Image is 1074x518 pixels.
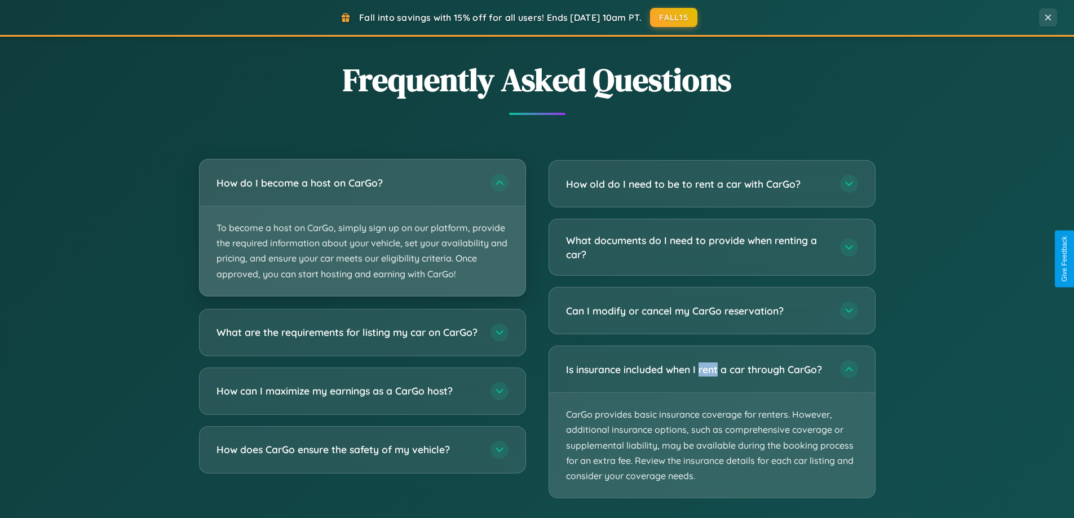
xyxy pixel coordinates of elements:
h3: What are the requirements for listing my car on CarGo? [216,325,479,339]
h3: How can I maximize my earnings as a CarGo host? [216,384,479,398]
h2: Frequently Asked Questions [199,58,876,101]
p: To become a host on CarGo, simply sign up on our platform, provide the required information about... [200,206,525,296]
button: FALL15 [650,8,697,27]
h3: How does CarGo ensure the safety of my vehicle? [216,442,479,457]
span: Fall into savings with 15% off for all users! Ends [DATE] 10am PT. [359,12,642,23]
p: CarGo provides basic insurance coverage for renters. However, additional insurance options, such ... [549,393,875,498]
h3: Is insurance included when I rent a car through CarGo? [566,362,829,377]
h3: How old do I need to be to rent a car with CarGo? [566,177,829,191]
h3: Can I modify or cancel my CarGo reservation? [566,304,829,318]
h3: How do I become a host on CarGo? [216,176,479,190]
h3: What documents do I need to provide when renting a car? [566,233,829,261]
div: Give Feedback [1060,236,1068,282]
